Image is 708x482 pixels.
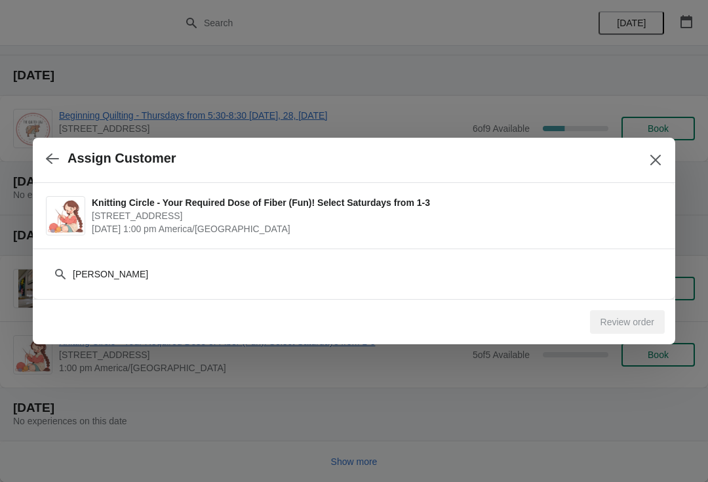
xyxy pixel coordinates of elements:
input: Search customer name or email [72,262,662,286]
button: Close [644,148,667,172]
span: [STREET_ADDRESS] [92,209,656,222]
img: Knitting Circle - Your Required Dose of Fiber (Fun)! Select Saturdays from 1-3 | 1711 West Battle... [47,198,85,233]
span: [DATE] 1:00 pm America/[GEOGRAPHIC_DATA] [92,222,656,235]
h2: Assign Customer [68,151,176,166]
span: Knitting Circle - Your Required Dose of Fiber (Fun)! Select Saturdays from 1-3 [92,196,656,209]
